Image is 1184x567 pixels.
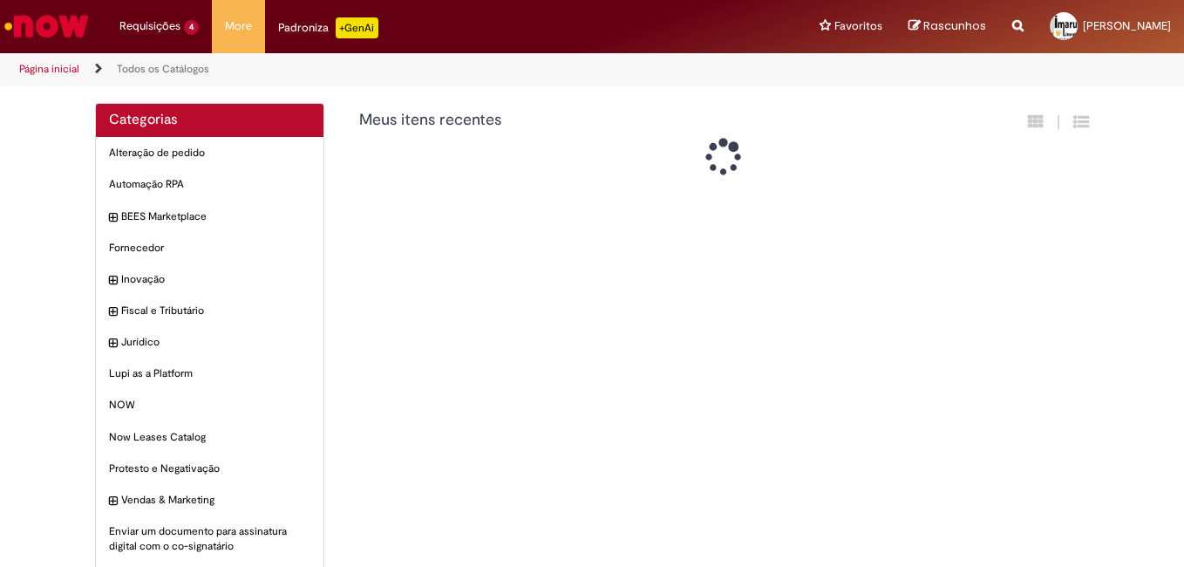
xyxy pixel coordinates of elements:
[1057,113,1060,133] span: |
[278,17,378,38] div: Padroniza
[96,453,323,485] div: Protesto e Negativação
[96,326,323,359] div: expandir categoria Jurídico Jurídico
[121,209,310,224] span: BEES Marketplace
[109,493,117,510] i: expandir categoria Vendas & Marketing
[359,112,901,129] h1: {"description":"","title":"Meus itens recentes"} Categoria
[834,17,882,35] span: Favoritos
[109,461,310,476] span: Protesto e Negativação
[109,366,310,381] span: Lupi as a Platform
[109,113,310,128] h2: Categorias
[96,516,323,563] div: Enviar um documento para assinatura digital com o co-signatário
[96,137,323,169] div: Alteração de pedido
[96,201,323,233] div: expandir categoria BEES Marketplace BEES Marketplace
[119,17,180,35] span: Requisições
[13,53,776,85] ul: Trilhas de página
[109,241,310,256] span: Fornecedor
[96,232,323,264] div: Fornecedor
[96,263,323,296] div: expandir categoria Inovação Inovação
[96,168,323,201] div: Automação RPA
[923,17,986,34] span: Rascunhos
[1073,113,1089,130] i: Exibição de grade
[908,18,986,35] a: Rascunhos
[121,304,310,318] span: Fiscal e Tributário
[117,62,209,76] a: Todos os Catálogos
[336,17,378,38] p: +GenAi
[109,304,117,321] i: expandir categoria Fiscal e Tributário
[121,493,310,508] span: Vendas & Marketing
[96,389,323,421] div: NOW
[1028,113,1044,130] i: Exibição em cartão
[1083,18,1171,33] span: [PERSON_NAME]
[2,9,92,44] img: ServiceNow
[225,17,252,35] span: More
[184,20,199,35] span: 4
[121,272,310,287] span: Inovação
[109,272,117,290] i: expandir categoria Inovação
[121,335,310,350] span: Jurídico
[109,524,310,554] span: Enviar um documento para assinatura digital com o co-signatário
[109,398,310,413] span: NOW
[96,295,323,327] div: expandir categoria Fiscal e Tributário Fiscal e Tributário
[109,430,310,445] span: Now Leases Catalog
[109,177,310,192] span: Automação RPA
[96,358,323,390] div: Lupi as a Platform
[19,62,79,76] a: Página inicial
[96,421,323,454] div: Now Leases Catalog
[109,146,310,161] span: Alteração de pedido
[96,484,323,516] div: expandir categoria Vendas & Marketing Vendas & Marketing
[109,335,117,352] i: expandir categoria Jurídico
[109,209,117,227] i: expandir categoria BEES Marketplace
